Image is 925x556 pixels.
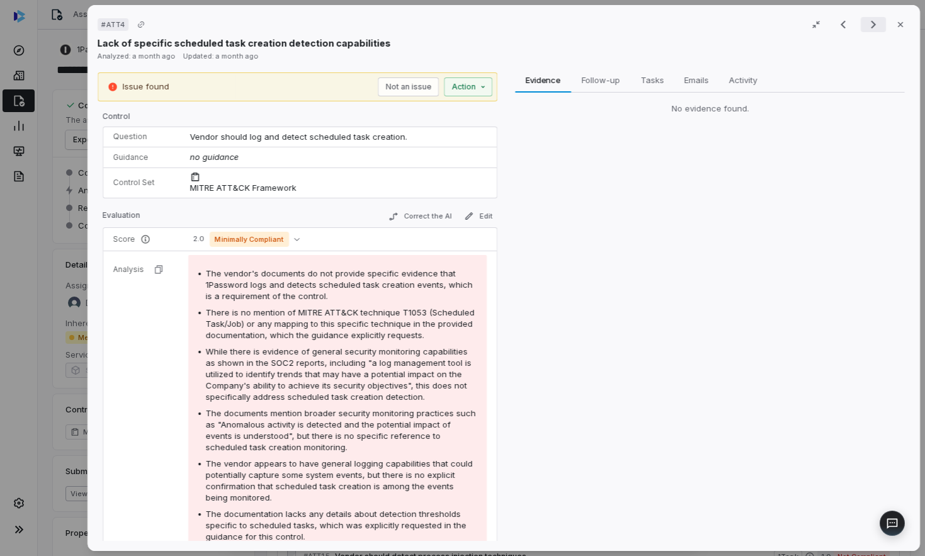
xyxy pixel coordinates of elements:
button: Action [444,77,492,96]
span: The documents mention broader security monitoring practices such as "Anomalous activity is detect... [206,408,476,452]
p: Guidance [113,152,175,162]
span: Activity [724,72,762,88]
span: The documentation lacks any details about detection thresholds specific to scheduled tasks, which... [206,509,467,542]
p: Evaluation [103,210,140,225]
span: Tasks [635,72,669,88]
p: Issue found [123,81,169,93]
a: MITRE ATT&CK Framework [190,172,487,193]
p: Control [103,111,497,127]
span: Evidence [520,72,565,88]
span: The vendor's documents do not provide specific evidence that 1Password logs and detects scheduled... [206,268,473,301]
span: # ATT4 [101,20,125,30]
p: Question [113,132,175,142]
span: Minimally Compliant [210,232,289,247]
button: 2.0Minimally Compliant [188,232,305,247]
p: Analysis [113,264,144,275]
button: Previous result [831,17,856,32]
span: There is no mention of MITRE ATT&CK technique T1053 (Scheduled Task/Job) or any mapping to this s... [206,307,475,340]
button: Edit [459,208,497,224]
span: Emails [679,72,713,88]
p: Control Set [113,178,175,188]
button: Next result [861,17,886,32]
button: Not an issue [378,77,439,96]
span: Analyzed: a month ago [98,52,176,60]
button: Correct the AI [383,209,457,224]
span: MITRE ATT&CK Framework [190,183,297,193]
div: No evidence found. [515,103,905,115]
span: Vendor should log and detect scheduled task creation. [190,132,407,142]
button: Copy link [130,13,152,36]
span: The vendor appears to have general logging capabilities that could potentially capture some syste... [206,458,473,502]
p: Score [113,234,173,244]
p: Lack of specific scheduled task creation detection capabilities [98,37,391,50]
span: no guidance [190,152,239,162]
span: Follow-up [576,72,625,88]
span: Updated: a month ago [183,52,259,60]
span: While there is evidence of general security monitoring capabilities as shown in the SOC2 reports,... [206,346,472,402]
